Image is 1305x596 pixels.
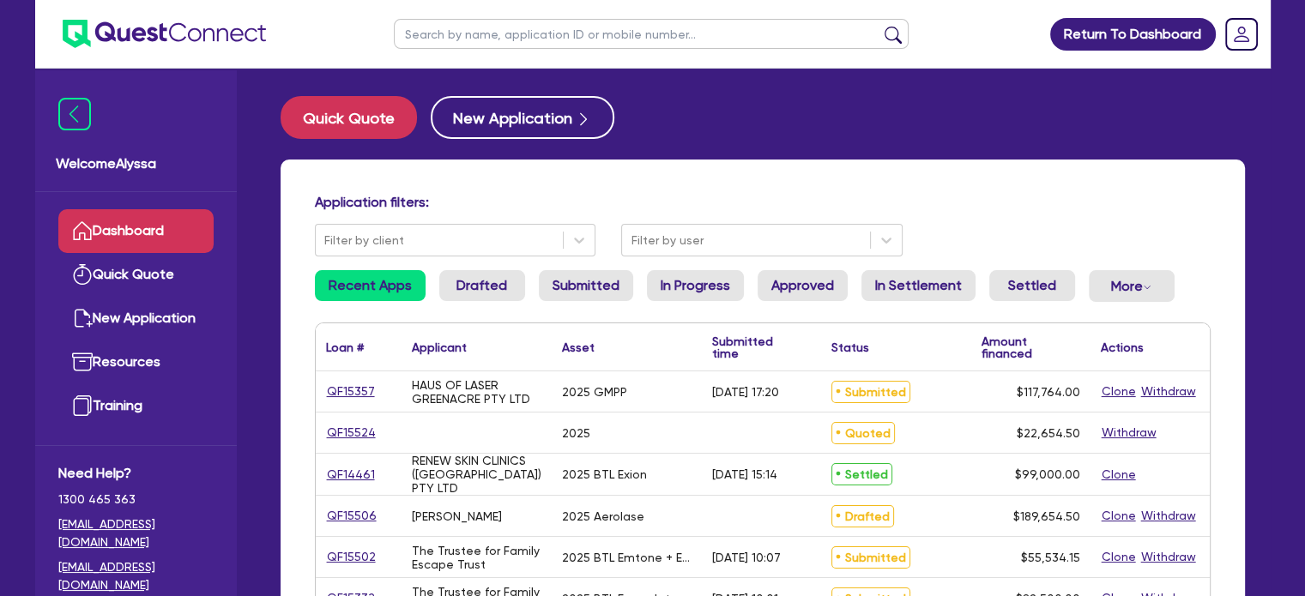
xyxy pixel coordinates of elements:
[58,384,214,428] a: Training
[58,98,91,130] img: icon-menu-close
[831,422,895,444] span: Quoted
[712,467,777,481] div: [DATE] 15:14
[562,467,647,481] div: 2025 BTL Exion
[63,20,266,48] img: quest-connect-logo-blue
[562,509,644,523] div: 2025 Aerolase
[1101,382,1137,401] button: Clone
[281,96,417,139] button: Quick Quote
[412,454,541,495] div: RENEW SKIN CLINICS ([GEOGRAPHIC_DATA]) PTY LTD
[56,154,216,174] span: Welcome Alyssa
[72,395,93,416] img: training
[72,352,93,372] img: resources
[758,270,848,301] a: Approved
[1101,341,1144,353] div: Actions
[831,463,892,485] span: Settled
[1017,426,1080,440] span: $22,654.50
[58,209,214,253] a: Dashboard
[982,335,1080,359] div: Amount financed
[326,465,376,485] a: QF14461
[326,423,377,442] a: QF15524
[831,505,894,527] span: Drafted
[315,270,426,301] a: Recent Apps
[58,253,214,297] a: Quick Quote
[315,194,1211,210] h4: Application filters:
[831,341,869,353] div: Status
[412,378,541,406] div: HAUS OF LASER GREENACRE PTY LTD
[1140,547,1197,567] button: Withdraw
[394,19,909,49] input: Search by name, application ID or mobile number...
[712,335,795,359] div: Submitted time
[1101,547,1137,567] button: Clone
[58,515,214,551] a: [EMAIL_ADDRESS][DOMAIN_NAME]
[647,270,744,301] a: In Progress
[431,96,614,139] button: New Application
[831,381,910,403] span: Submitted
[58,340,214,384] a: Resources
[1101,506,1137,526] button: Clone
[326,341,364,353] div: Loan #
[1050,18,1216,51] a: Return To Dashboard
[1013,509,1080,523] span: $189,654.50
[72,308,93,328] img: new-application
[412,341,467,353] div: Applicant
[1021,551,1080,564] span: $55,534.15
[281,96,431,139] a: Quick Quote
[989,270,1075,301] a: Settled
[861,270,976,301] a: In Settlement
[562,385,627,399] div: 2025 GMPP
[326,547,377,567] a: QF15502
[562,551,692,564] div: 2025 BTL Emtone + Emsella appicator
[72,264,93,285] img: quick-quote
[58,491,214,509] span: 1300 465 363
[539,270,633,301] a: Submitted
[831,546,910,569] span: Submitted
[58,297,214,340] a: New Application
[58,463,214,484] span: Need Help?
[412,544,541,571] div: The Trustee for Family Escape Trust
[412,509,502,523] div: [PERSON_NAME]
[1089,270,1175,302] button: Dropdown toggle
[326,506,378,526] a: QF15506
[712,551,781,564] div: [DATE] 10:07
[562,426,590,440] div: 2025
[58,558,214,594] a: [EMAIL_ADDRESS][DOMAIN_NAME]
[1219,12,1264,57] a: Dropdown toggle
[1015,467,1080,481] span: $99,000.00
[326,382,376,401] a: QF15357
[712,385,779,399] div: [DATE] 17:20
[1101,423,1157,442] button: Withdraw
[1017,385,1080,399] span: $117,764.00
[1140,382,1197,401] button: Withdraw
[439,270,525,301] a: Drafted
[1140,506,1197,526] button: Withdraw
[562,341,595,353] div: Asset
[1101,465,1137,485] button: Clone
